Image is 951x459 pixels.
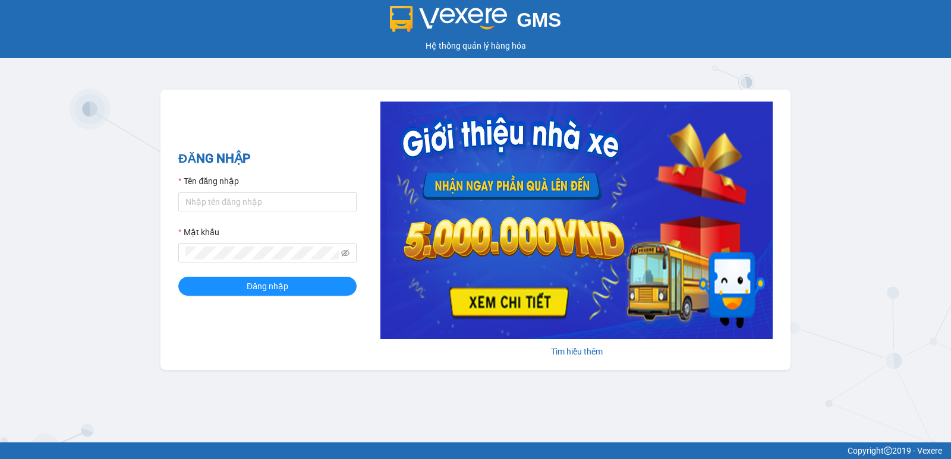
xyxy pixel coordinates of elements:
span: GMS [517,9,561,31]
img: logo 2 [390,6,508,32]
input: Tên đăng nhập [178,192,357,211]
div: Tìm hiểu thêm [380,345,773,358]
span: copyright [884,447,892,455]
label: Mật khẩu [178,226,219,239]
input: Mật khẩu [185,246,339,259]
label: Tên đăng nhập [178,175,239,188]
button: Đăng nhập [178,277,357,296]
span: eye-invisible [341,249,349,257]
div: Hệ thống quản lý hàng hóa [3,39,948,52]
div: Copyright 2019 - Vexere [9,444,942,457]
h2: ĐĂNG NHẬP [178,149,357,169]
a: GMS [390,18,562,27]
span: Đăng nhập [247,280,288,293]
img: banner-0 [380,102,773,339]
